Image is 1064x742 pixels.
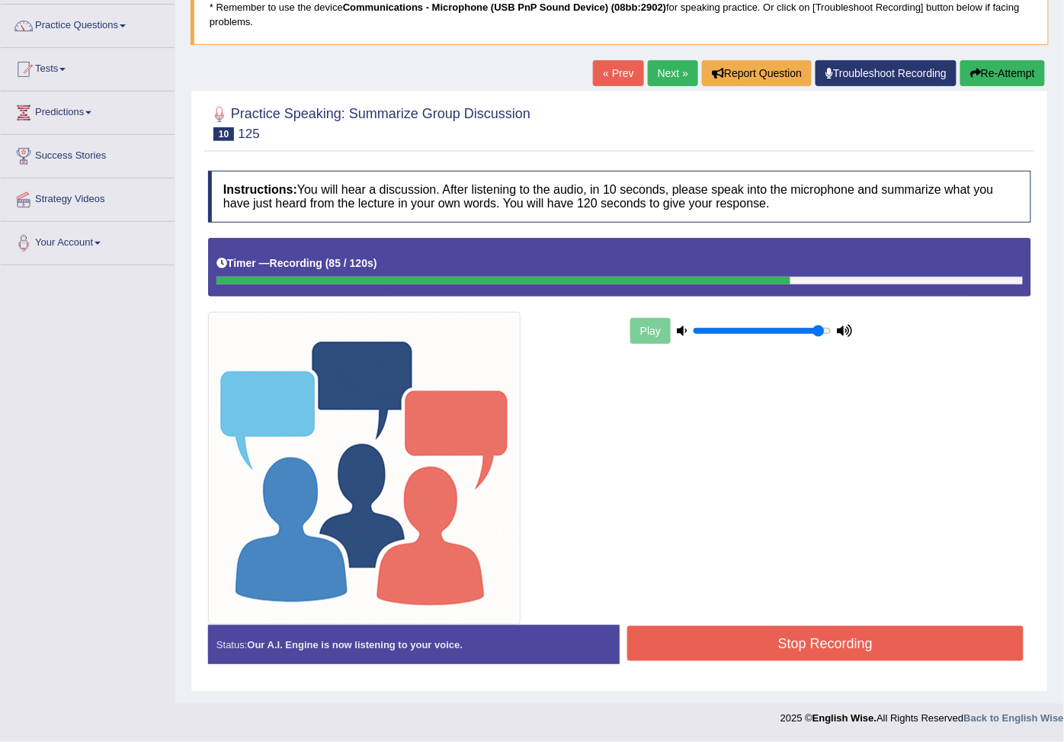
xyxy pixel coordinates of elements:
b: ( [325,257,329,269]
div: Status: [208,625,620,664]
b: Communications - Microphone (USB PnP Sound Device) (08bb:2902) [343,2,667,13]
span: 10 [213,127,234,141]
b: ) [373,257,377,269]
button: Report Question [702,60,812,86]
a: Next » [648,60,698,86]
h4: You will hear a discussion. After listening to the audio, in 10 seconds, please speak into the mi... [208,171,1031,222]
a: Strategy Videos [1,178,175,217]
h5: Timer — [216,258,377,269]
strong: Our A.I. Engine is now listening to your voice. [247,639,463,650]
a: Success Stories [1,135,175,173]
b: Recording [270,257,322,269]
a: Tests [1,48,175,86]
div: 2025 © All Rights Reserved [780,704,1064,726]
a: Your Account [1,222,175,260]
small: 125 [238,127,259,141]
h2: Practice Speaking: Summarize Group Discussion [208,103,530,141]
a: Back to English Wise [964,713,1064,724]
b: Instructions: [223,183,297,196]
a: « Prev [593,60,643,86]
strong: English Wise. [812,713,877,724]
a: Troubleshoot Recording [816,60,957,86]
b: 85 / 120s [329,257,373,269]
button: Re-Attempt [960,60,1045,86]
a: Predictions [1,92,175,130]
a: Practice Questions [1,5,175,43]
button: Stop Recording [627,626,1024,661]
